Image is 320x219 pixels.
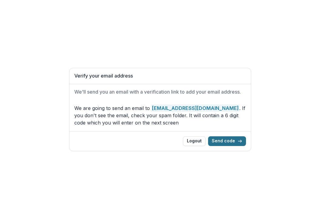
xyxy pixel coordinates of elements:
button: Send code [208,136,246,146]
h1: Verify your email address [74,73,246,79]
button: Logout [183,136,206,146]
p: We are going to send an email to . If you don't see the email, check your spam folder. It will co... [74,105,246,126]
strong: [EMAIL_ADDRESS][DOMAIN_NAME] [151,105,239,112]
h2: We'll send you an email with a verification link to add your email address. [74,89,246,95]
